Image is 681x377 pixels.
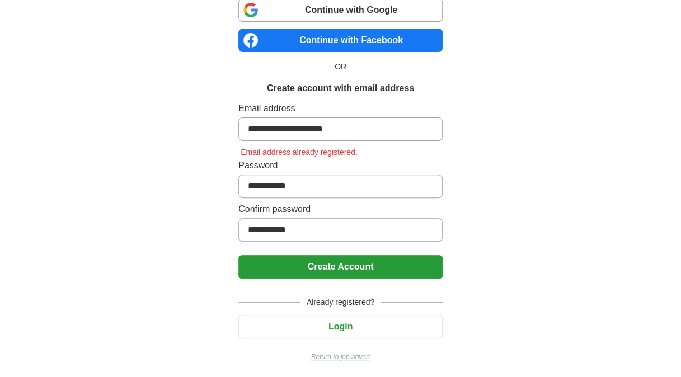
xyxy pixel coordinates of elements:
[238,352,443,362] a: Return to job advert
[238,255,443,279] button: Create Account
[238,202,443,216] label: Confirm password
[238,315,443,338] button: Login
[300,296,381,308] span: Already registered?
[238,29,443,52] a: Continue with Facebook
[238,102,443,115] label: Email address
[328,61,353,73] span: OR
[267,82,414,95] h1: Create account with email address
[238,322,443,331] a: Login
[238,159,443,172] label: Password
[238,148,360,157] span: Email address already registered.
